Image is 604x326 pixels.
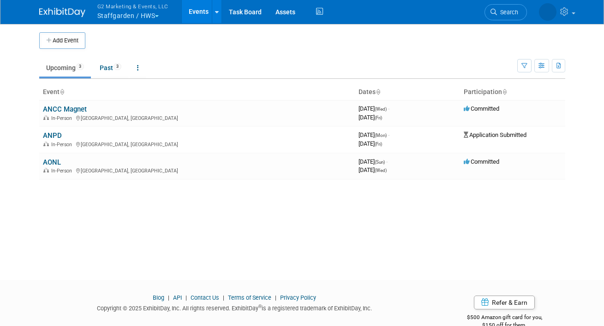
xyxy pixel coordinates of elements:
th: Dates [355,84,460,100]
img: In-Person Event [43,142,49,146]
span: (Mon) [375,133,387,138]
span: [DATE] [359,166,387,173]
a: API [173,294,182,301]
span: (Fri) [375,142,382,147]
img: ExhibitDay [39,8,85,17]
span: In-Person [51,168,75,174]
span: (Wed) [375,107,387,112]
a: Past3 [93,59,128,77]
th: Event [39,84,355,100]
span: (Sun) [375,160,385,165]
button: Add Event [39,32,85,49]
a: Refer & Earn [474,296,535,309]
sup: ® [258,304,262,309]
div: Copyright © 2025 ExhibitDay, Inc. All rights reserved. ExhibitDay is a registered trademark of Ex... [39,302,431,313]
span: Committed [464,105,499,112]
img: In-Person Event [43,115,49,120]
span: (Wed) [375,168,387,173]
span: (Fri) [375,115,382,120]
span: 3 [76,63,84,70]
div: [GEOGRAPHIC_DATA], [GEOGRAPHIC_DATA] [43,166,351,174]
span: - [386,158,388,165]
a: AONL [43,158,61,166]
img: In-Person Event [43,168,49,172]
a: Sort by Start Date [376,88,380,95]
span: [DATE] [359,131,389,138]
a: Contact Us [191,294,219,301]
span: | [221,294,227,301]
div: [GEOGRAPHIC_DATA], [GEOGRAPHIC_DATA] [43,114,351,121]
a: ANCC Magnet [43,105,87,113]
a: Terms of Service [228,294,271,301]
span: [DATE] [359,140,382,147]
span: | [273,294,279,301]
span: - [388,105,389,112]
span: Committed [464,158,499,165]
span: [DATE] [359,105,389,112]
span: [DATE] [359,158,388,165]
a: Sort by Event Name [60,88,64,95]
span: - [388,131,389,138]
span: In-Person [51,142,75,148]
span: Application Submitted [464,131,526,138]
span: 3 [114,63,121,70]
span: In-Person [51,115,75,121]
a: Search [484,4,527,20]
span: G2 Marketing & Events, LLC [97,1,168,11]
div: [GEOGRAPHIC_DATA], [GEOGRAPHIC_DATA] [43,140,351,148]
a: Sort by Participation Type [502,88,507,95]
span: | [183,294,189,301]
th: Participation [460,84,565,100]
span: Search [497,9,518,16]
a: Upcoming3 [39,59,91,77]
a: ANPD [43,131,62,140]
img: Nora McQuillan [539,3,556,21]
a: Blog [153,294,164,301]
span: [DATE] [359,114,382,121]
a: Privacy Policy [280,294,316,301]
span: | [166,294,172,301]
